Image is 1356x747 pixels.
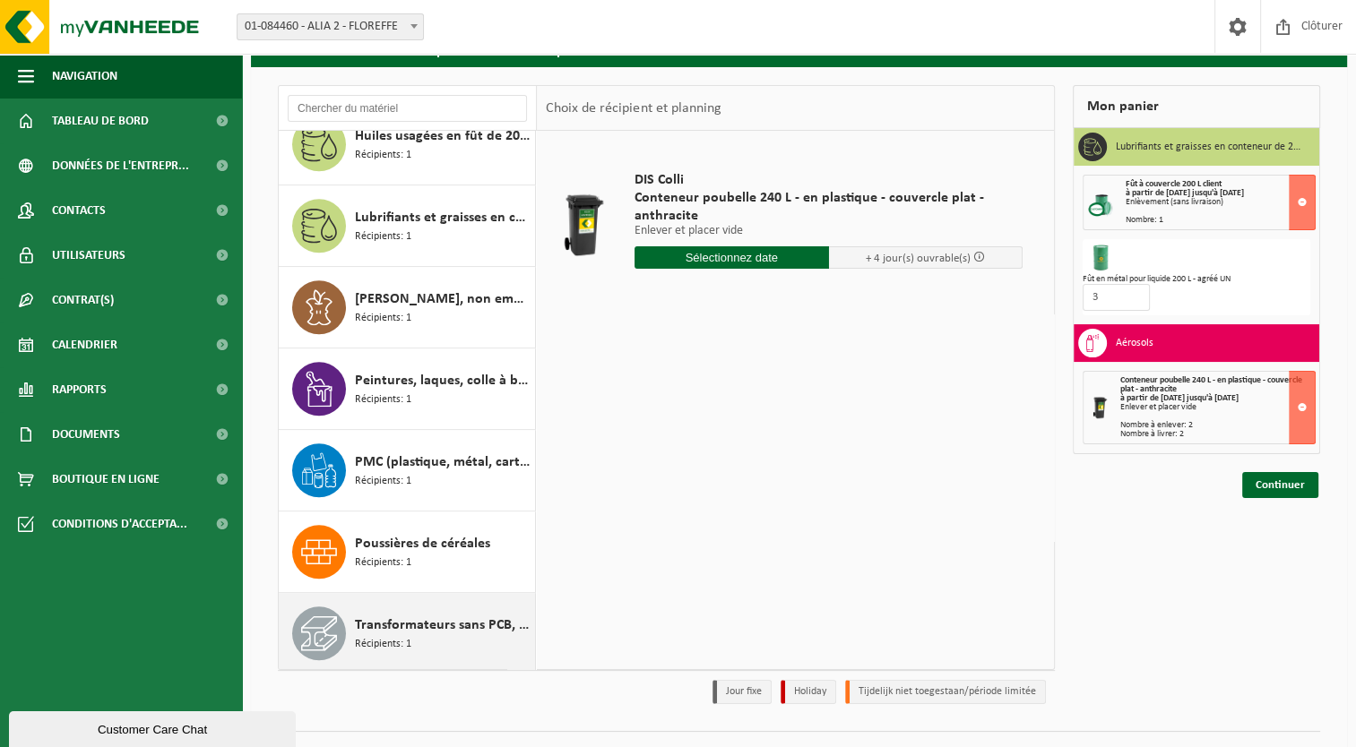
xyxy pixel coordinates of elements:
span: Navigation [52,54,117,99]
h3: Aérosols [1116,329,1153,357]
span: + 4 jour(s) ouvrable(s) [866,253,971,264]
li: Tijdelijk niet toegestaan/période limitée [845,680,1046,704]
span: 01-084460 - ALIA 2 - FLOREFFE [238,14,423,39]
span: Récipients: 1 [355,636,411,653]
span: Boutique en ligne [52,457,160,502]
span: [PERSON_NAME], non emballé [355,288,531,310]
a: Continuer [1242,472,1318,498]
div: Nombre à livrer: 2 [1120,430,1315,439]
span: Conteneur poubelle 240 L - en plastique - couvercle plat - anthracite [1120,375,1302,394]
span: Huiles usagées en fût de 200 lt [355,125,531,147]
span: PMC (plastique, métal, carton boisson) (industriel) [355,451,531,473]
span: Tableau de bord [52,99,149,143]
strong: à partir de [DATE] jusqu'à [DATE] [1120,393,1239,403]
button: Peintures, laques, colle à base de solvant Récipients: 1 [279,348,536,430]
strong: à partir de [DATE] jusqu'à [DATE] [1126,188,1244,198]
span: Lubrifiants et graisses en conteneur de 200 litres [355,207,531,228]
p: Enlever et placer vide [635,225,1023,237]
div: Enlever et placer vide [1120,403,1315,412]
img: 01-000240 [1087,244,1116,272]
span: Récipients: 1 [355,228,411,245]
span: Récipients: 1 [355,147,411,164]
span: Récipients: 1 [355,554,411,571]
li: Holiday [781,680,836,704]
iframe: chat widget [9,708,299,747]
span: Utilisateurs [52,233,125,278]
button: Poussières de céréales Récipients: 1 [279,511,536,593]
li: Jour fixe [713,680,772,704]
span: Transformateurs sans PCB, enroulements Alu / Cu [355,614,531,636]
span: Fût à couvercle 200 L client [1126,179,1222,189]
button: PMC (plastique, métal, carton boisson) (industriel) Récipients: 1 [279,430,536,511]
span: Documents [52,412,120,457]
span: Récipients: 1 [355,391,411,408]
button: Transformateurs sans PCB, enroulements Alu / Cu Récipients: 1 [279,593,536,674]
h3: Lubrifiants et graisses en conteneur de 200 litres [1116,133,1306,161]
div: Enlèvement (sans livraison) [1126,198,1315,207]
div: Fût en métal pour liquide 200 L - agréé UN [1083,275,1310,284]
div: Mon panier [1073,85,1320,128]
span: Rapports [52,367,107,412]
span: Peintures, laques, colle à base de solvant [355,370,531,391]
span: Conteneur poubelle 240 L - en plastique - couvercle plat - anthracite [635,189,1023,225]
input: Sélectionnez date [635,246,829,269]
span: DIS Colli [635,171,1023,189]
input: Chercher du matériel [288,95,527,122]
span: Contrat(s) [52,278,114,322]
div: Nombre à enlever: 2 [1120,421,1315,430]
span: Conditions d'accepta... [52,502,187,546]
div: Nombre: 1 [1126,216,1315,225]
span: Contacts [52,188,106,233]
span: Données de l'entrepr... [52,143,189,188]
span: Récipients: 1 [355,310,411,327]
button: Lubrifiants et graisses en conteneur de 200 litres Récipients: 1 [279,185,536,267]
span: 01-084460 - ALIA 2 - FLOREFFE [237,13,424,40]
button: [PERSON_NAME], non emballé Récipients: 1 [279,267,536,348]
span: Calendrier [52,322,117,367]
div: Choix de récipient et planning [537,86,730,131]
span: Poussières de céréales [355,533,490,554]
button: Huiles usagées en fût de 200 lt Récipients: 1 [279,104,536,185]
span: Récipients: 1 [355,473,411,490]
